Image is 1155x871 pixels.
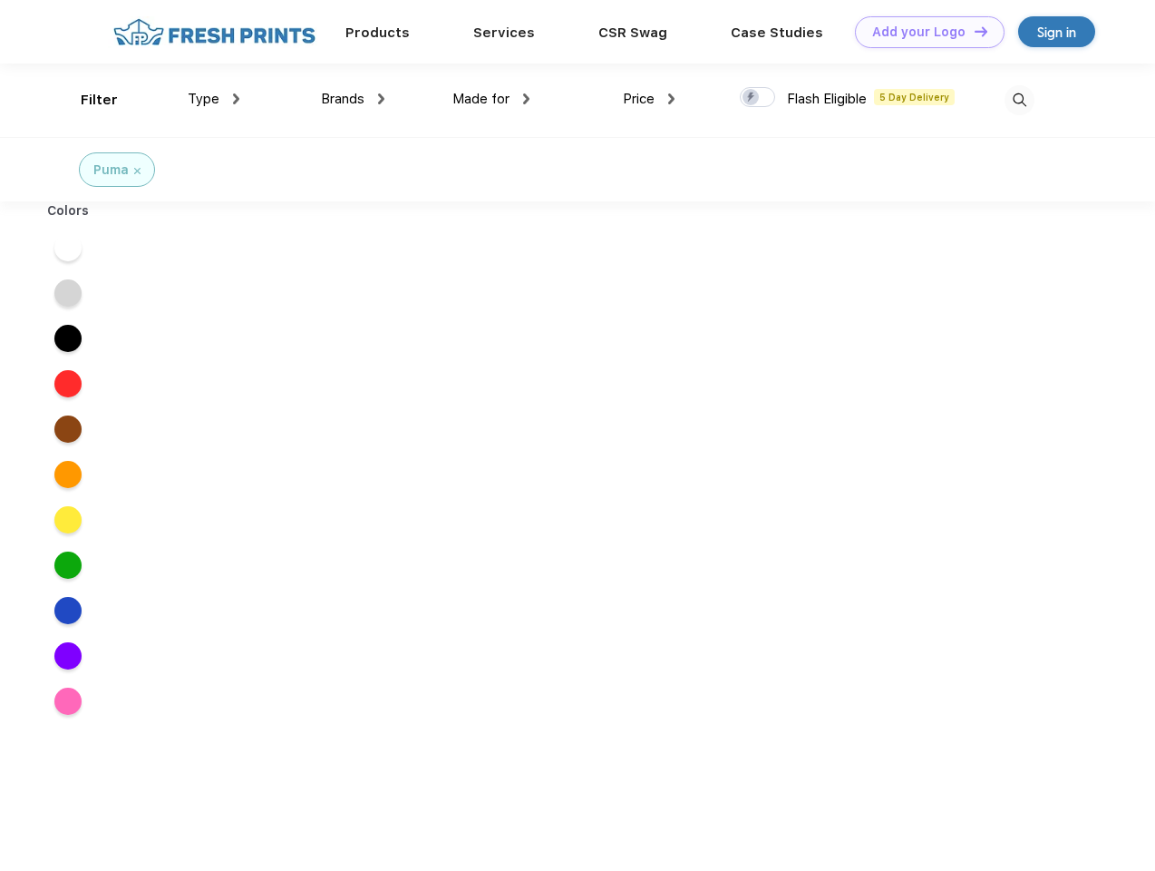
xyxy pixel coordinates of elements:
[1018,16,1095,47] a: Sign in
[1005,85,1034,115] img: desktop_search.svg
[81,90,118,111] div: Filter
[598,24,667,41] a: CSR Swag
[452,91,510,107] span: Made for
[473,24,535,41] a: Services
[523,93,529,104] img: dropdown.png
[233,93,239,104] img: dropdown.png
[378,93,384,104] img: dropdown.png
[188,91,219,107] span: Type
[975,26,987,36] img: DT
[787,91,867,107] span: Flash Eligible
[108,16,321,48] img: fo%20logo%202.webp
[623,91,655,107] span: Price
[668,93,675,104] img: dropdown.png
[93,161,129,180] div: Puma
[345,24,410,41] a: Products
[34,201,103,220] div: Colors
[134,168,141,174] img: filter_cancel.svg
[872,24,966,40] div: Add your Logo
[1037,22,1076,43] div: Sign in
[321,91,364,107] span: Brands
[874,89,955,105] span: 5 Day Delivery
